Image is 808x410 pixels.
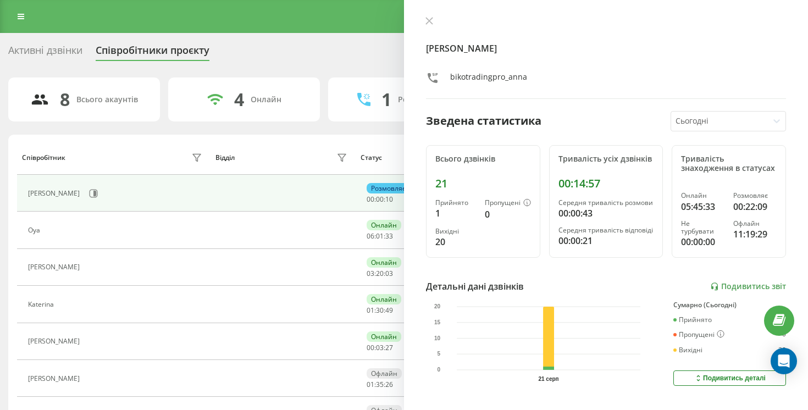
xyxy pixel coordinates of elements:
[385,380,393,389] span: 26
[435,177,531,190] div: 21
[435,235,476,248] div: 20
[426,280,524,293] div: Детальні дані дзвінків
[367,380,374,389] span: 01
[215,154,235,162] div: Відділ
[426,113,541,129] div: Зведена статистика
[435,154,531,164] div: Всього дзвінків
[694,374,766,383] div: Подивитись деталі
[367,195,374,204] span: 00
[376,306,384,315] span: 30
[681,154,777,173] div: Тривалість знаходження в статусах
[434,304,441,310] text: 20
[367,269,374,278] span: 03
[28,190,82,197] div: [PERSON_NAME]
[673,316,712,324] div: Прийнято
[435,199,476,207] div: Прийнято
[733,192,777,200] div: Розмовляє
[367,183,410,193] div: Розмовляє
[733,200,777,213] div: 00:22:09
[681,220,724,236] div: Не турбувати
[376,195,384,204] span: 00
[673,370,786,386] button: Подивитись деталі
[8,45,82,62] div: Активні дзвінки
[558,226,654,234] div: Середня тривалість відповіді
[376,343,384,352] span: 03
[367,344,393,352] div: : :
[376,380,384,389] span: 35
[733,228,777,241] div: 11:19:29
[367,331,401,342] div: Онлайн
[96,45,209,62] div: Співробітники проєкту
[367,306,374,315] span: 01
[558,154,654,164] div: Тривалість усіх дзвінків
[558,177,654,190] div: 00:14:57
[28,375,82,383] div: [PERSON_NAME]
[361,154,382,162] div: Статус
[381,89,391,110] div: 1
[558,234,654,247] div: 00:00:21
[558,207,654,220] div: 00:00:43
[778,346,786,354] div: 20
[385,195,393,204] span: 10
[485,199,531,208] div: Пропущені
[485,208,531,221] div: 0
[681,200,724,213] div: 05:45:33
[367,343,374,352] span: 00
[435,207,476,220] div: 1
[367,231,374,241] span: 06
[539,376,559,382] text: 21 серп
[367,368,402,379] div: Офлайн
[376,269,384,278] span: 20
[438,367,441,373] text: 0
[28,301,57,308] div: Katerina
[28,263,82,271] div: [PERSON_NAME]
[376,231,384,241] span: 01
[673,301,786,309] div: Сумарно (Сьогодні)
[385,231,393,241] span: 33
[673,330,724,339] div: Пропущені
[398,95,451,104] div: Розмовляють
[385,269,393,278] span: 03
[251,95,281,104] div: Онлайн
[681,192,724,200] div: Онлайн
[681,235,724,248] div: 00:00:00
[426,42,786,55] h4: [PERSON_NAME]
[673,346,702,354] div: Вихідні
[367,270,393,278] div: : :
[234,89,244,110] div: 4
[450,71,527,87] div: bikotradingpro_anna
[367,232,393,240] div: : :
[733,220,777,228] div: Офлайн
[28,337,82,345] div: [PERSON_NAME]
[438,351,441,357] text: 5
[367,381,393,389] div: : :
[710,282,786,291] a: Подивитись звіт
[76,95,138,104] div: Всього акаунтів
[367,257,401,268] div: Онлайн
[367,196,393,203] div: : :
[367,220,401,230] div: Онлайн
[435,228,476,235] div: Вихідні
[22,154,65,162] div: Співробітник
[558,199,654,207] div: Середня тривалість розмови
[385,306,393,315] span: 49
[434,319,441,325] text: 15
[367,294,401,304] div: Онлайн
[367,307,393,314] div: : :
[60,89,70,110] div: 8
[28,226,43,234] div: Oya
[771,348,797,374] div: Open Intercom Messenger
[434,335,441,341] text: 10
[385,343,393,352] span: 27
